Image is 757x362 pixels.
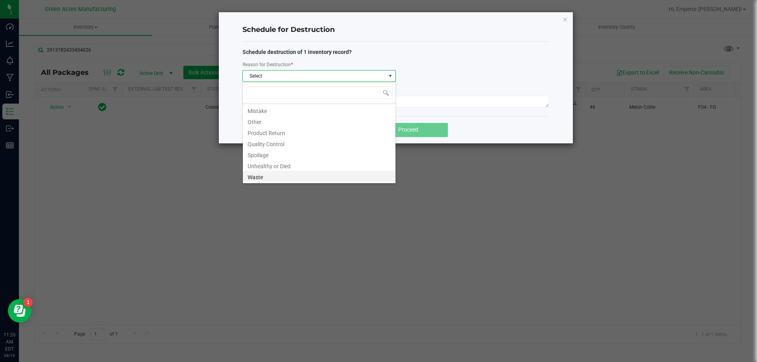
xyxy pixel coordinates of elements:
[369,123,448,137] button: Proceed
[398,126,418,133] span: Proceed
[242,61,293,68] label: Reason for Destruction
[8,299,32,323] iframe: Resource center
[242,25,549,35] h4: Schedule for Destruction
[242,49,352,55] strong: Schedule destruction of 1 inventory record?
[23,298,33,307] iframe: Resource center unread badge
[243,71,386,82] span: Select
